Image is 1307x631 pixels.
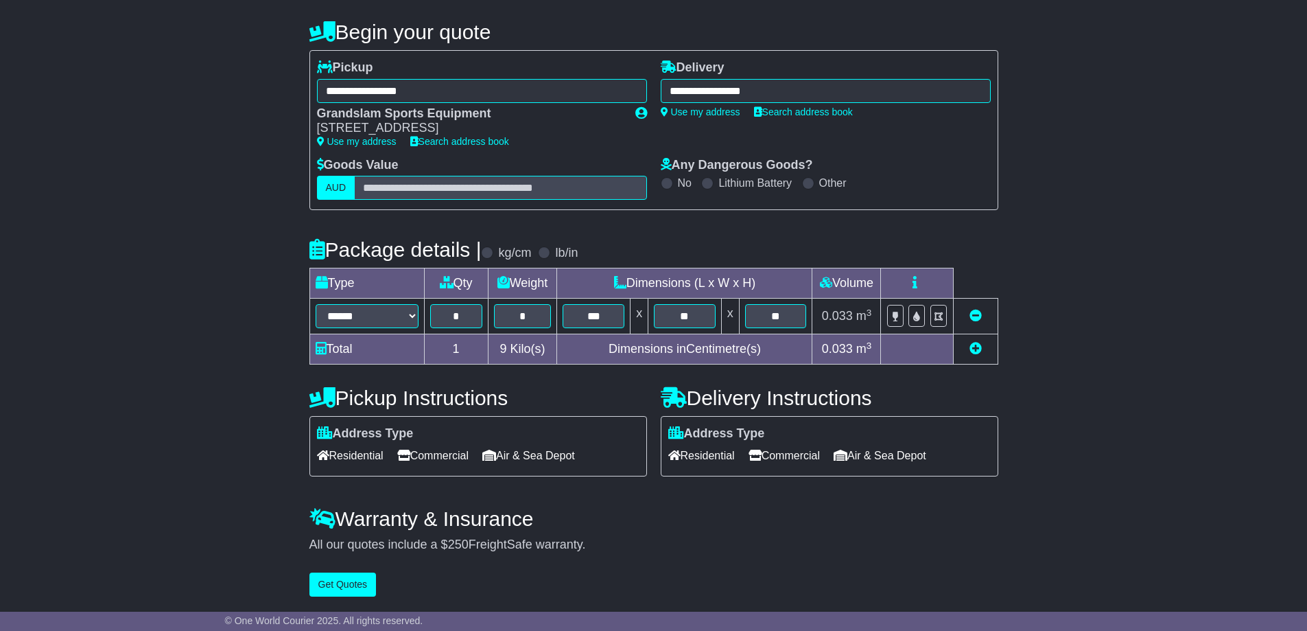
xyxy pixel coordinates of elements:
button: Get Quotes [309,573,377,597]
span: © One World Courier 2025. All rights reserved. [225,615,423,626]
h4: Package details | [309,238,482,261]
div: Grandslam Sports Equipment [317,106,622,122]
td: 1 [424,334,488,365]
div: All our quotes include a $ FreightSafe warranty. [309,538,998,553]
label: Goods Value [317,158,399,173]
span: 250 [448,538,469,551]
td: Dimensions (L x W x H) [557,268,812,299]
a: Use my address [661,106,740,117]
span: 0.033 [822,342,853,356]
span: 0.033 [822,309,853,323]
h4: Begin your quote [309,21,998,43]
label: kg/cm [498,246,531,261]
label: Delivery [661,60,725,76]
a: Add new item [969,342,982,356]
div: [STREET_ADDRESS] [317,121,622,136]
span: Air & Sea Depot [482,445,575,466]
label: Address Type [317,426,414,441]
label: Address Type [668,426,765,441]
label: AUD [317,176,355,200]
label: Lithium Battery [718,176,792,190]
a: Search address book [410,136,509,147]
td: Weight [488,268,557,299]
label: Pickup [317,60,373,76]
a: Remove this item [969,309,982,323]
span: Residential [317,445,384,466]
label: lb/in [555,246,578,261]
span: 9 [499,342,506,356]
h4: Pickup Instructions [309,387,647,409]
td: Volume [812,268,881,299]
label: Other [819,176,847,190]
span: Air & Sea Depot [834,445,926,466]
span: m [856,342,872,356]
span: m [856,309,872,323]
h4: Delivery Instructions [661,387,998,409]
a: Search address book [754,106,853,117]
td: Dimensions in Centimetre(s) [557,334,812,365]
td: Type [309,268,424,299]
td: x [631,299,648,334]
td: Kilo(s) [488,334,557,365]
h4: Warranty & Insurance [309,507,998,530]
td: Qty [424,268,488,299]
span: Commercial [749,445,820,466]
a: Use my address [317,136,397,147]
label: No [678,176,692,190]
span: Residential [668,445,735,466]
td: x [721,299,739,334]
span: Commercial [397,445,469,466]
sup: 3 [867,308,872,318]
label: Any Dangerous Goods? [661,158,813,173]
sup: 3 [867,341,872,351]
td: Total [309,334,424,365]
